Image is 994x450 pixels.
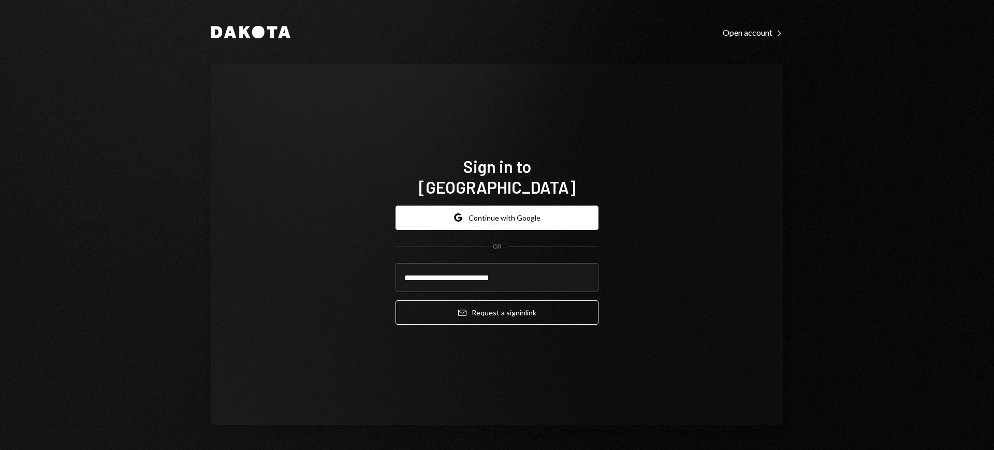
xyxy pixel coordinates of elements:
div: Open account [723,27,783,38]
a: Open account [723,26,783,38]
button: Continue with Google [396,206,598,230]
div: OR [493,242,502,251]
button: Request a signinlink [396,300,598,325]
h1: Sign in to [GEOGRAPHIC_DATA] [396,156,598,197]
